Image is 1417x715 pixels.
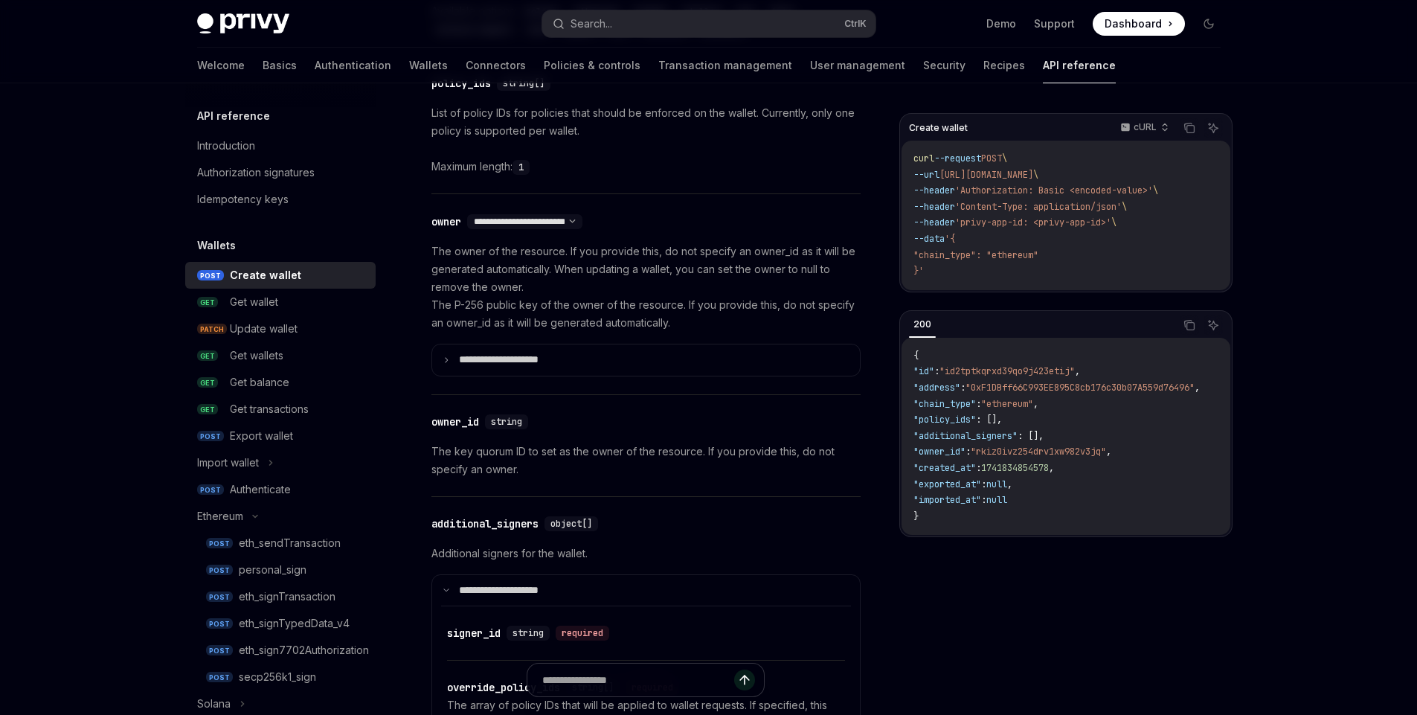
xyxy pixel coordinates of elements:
span: } [913,510,919,522]
a: POSTpersonal_sign [185,557,376,583]
span: \ [1002,153,1007,164]
div: eth_sign7702Authorization [239,641,369,659]
a: Authentication [315,48,391,83]
span: --url [913,169,939,181]
span: "id" [913,365,934,377]
span: '{ [945,233,955,245]
p: Additional signers for the wallet. [431,545,861,562]
span: , [1106,446,1111,458]
button: cURL [1112,115,1175,141]
span: \ [1033,169,1038,181]
a: API reference [1043,48,1116,83]
span: "chain_type" [913,398,976,410]
span: : [], [976,414,1002,426]
span: 'Content-Type: application/json' [955,201,1122,213]
button: Toggle dark mode [1197,12,1221,36]
span: POST [197,270,224,281]
div: Import wallet [197,454,259,472]
span: "address" [913,382,960,394]
p: List of policy IDs for policies that should be enforced on the wallet. Currently, only one policy... [431,104,861,140]
button: Copy the contents from the code block [1180,118,1199,138]
span: : [965,446,971,458]
div: eth_sendTransaction [239,534,341,552]
span: : [981,494,986,506]
button: Send message [734,670,755,690]
span: "chain_type": "ethereum" [913,249,1038,261]
span: : [976,462,981,474]
span: object[] [550,518,592,530]
span: , [1049,462,1054,474]
span: POST [206,672,233,683]
a: POSTCreate wallet [185,262,376,289]
span: GET [197,297,218,308]
div: Introduction [197,137,255,155]
span: "created_at" [913,462,976,474]
p: The key quorum ID to set as the owner of the resource. If you provide this, do not specify an owner. [431,443,861,478]
a: POSTeth_sign7702Authorization [185,637,376,664]
a: POSTeth_signTypedData_v4 [185,610,376,637]
span: POST [206,591,233,603]
div: Authorization signatures [197,164,315,182]
span: --header [913,185,955,196]
span: Dashboard [1105,16,1162,31]
a: Idempotency keys [185,186,376,213]
div: owner [431,214,461,229]
a: User management [810,48,905,83]
span: --header [913,217,955,228]
span: "rkiz0ivz254drv1xw982v3jq" [971,446,1106,458]
span: POST [981,153,1002,164]
span: POST [206,565,233,576]
div: required [556,626,609,641]
p: cURL [1134,121,1157,133]
div: eth_signTypedData_v4 [239,615,350,632]
a: PATCHUpdate wallet [185,315,376,342]
span: "id2tptkqrxd39qo9j423etij" [939,365,1075,377]
button: Copy the contents from the code block [1180,315,1199,335]
span: string [513,627,544,639]
span: "ethereum" [981,398,1033,410]
span: PATCH [197,324,227,335]
a: Introduction [185,132,376,159]
span: POST [206,645,233,656]
span: POST [206,538,233,549]
div: Solana [197,695,231,713]
span: "0xF1DBff66C993EE895C8cb176c30b07A559d76496" [965,382,1195,394]
div: Update wallet [230,320,298,338]
span: , [1195,382,1200,394]
span: : [976,398,981,410]
div: additional_signers [431,516,539,531]
span: \ [1111,217,1116,228]
div: policy_ids [431,76,491,91]
div: Idempotency keys [197,190,289,208]
p: The owner of the resource. If you provide this, do not specify an owner_id as it will be generate... [431,243,861,332]
span: POST [206,618,233,629]
h5: Wallets [197,237,236,254]
div: eth_signTransaction [239,588,335,606]
span: { [913,350,919,362]
button: Search...CtrlK [542,10,875,37]
span: : [981,478,986,490]
span: , [1075,365,1080,377]
div: Get wallet [230,293,278,311]
span: POST [197,431,224,442]
a: POSTExport wallet [185,423,376,449]
a: Connectors [466,48,526,83]
span: null [986,478,1007,490]
button: Ask AI [1204,315,1223,335]
a: Dashboard [1093,12,1185,36]
span: , [1007,478,1012,490]
span: --data [913,233,945,245]
div: secp256k1_sign [239,668,316,686]
div: Search... [571,15,612,33]
div: Create wallet [230,266,301,284]
span: \ [1153,185,1158,196]
a: Wallets [409,48,448,83]
div: Get transactions [230,400,309,418]
a: Support [1034,16,1075,31]
div: signer_id [447,626,501,641]
a: POSTAuthenticate [185,476,376,503]
span: Create wallet [909,122,968,134]
span: curl [913,153,934,164]
div: Export wallet [230,427,293,445]
span: "policy_ids" [913,414,976,426]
